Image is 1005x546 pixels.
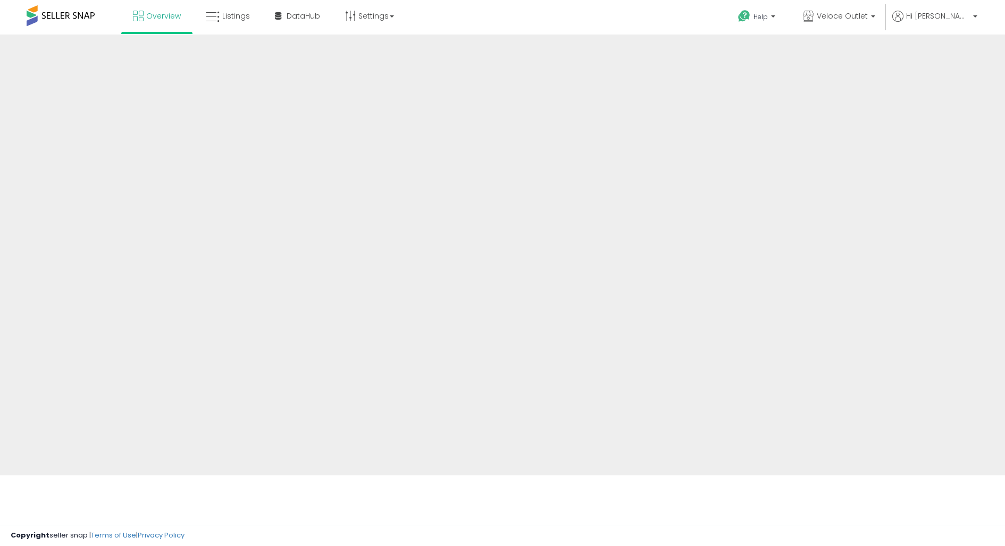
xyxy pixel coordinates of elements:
[730,2,786,35] a: Help
[817,11,868,21] span: Veloce Outlet
[287,11,320,21] span: DataHub
[753,12,768,21] span: Help
[892,11,977,35] a: Hi [PERSON_NAME]
[222,11,250,21] span: Listings
[906,11,970,21] span: Hi [PERSON_NAME]
[738,10,751,23] i: Get Help
[146,11,181,21] span: Overview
